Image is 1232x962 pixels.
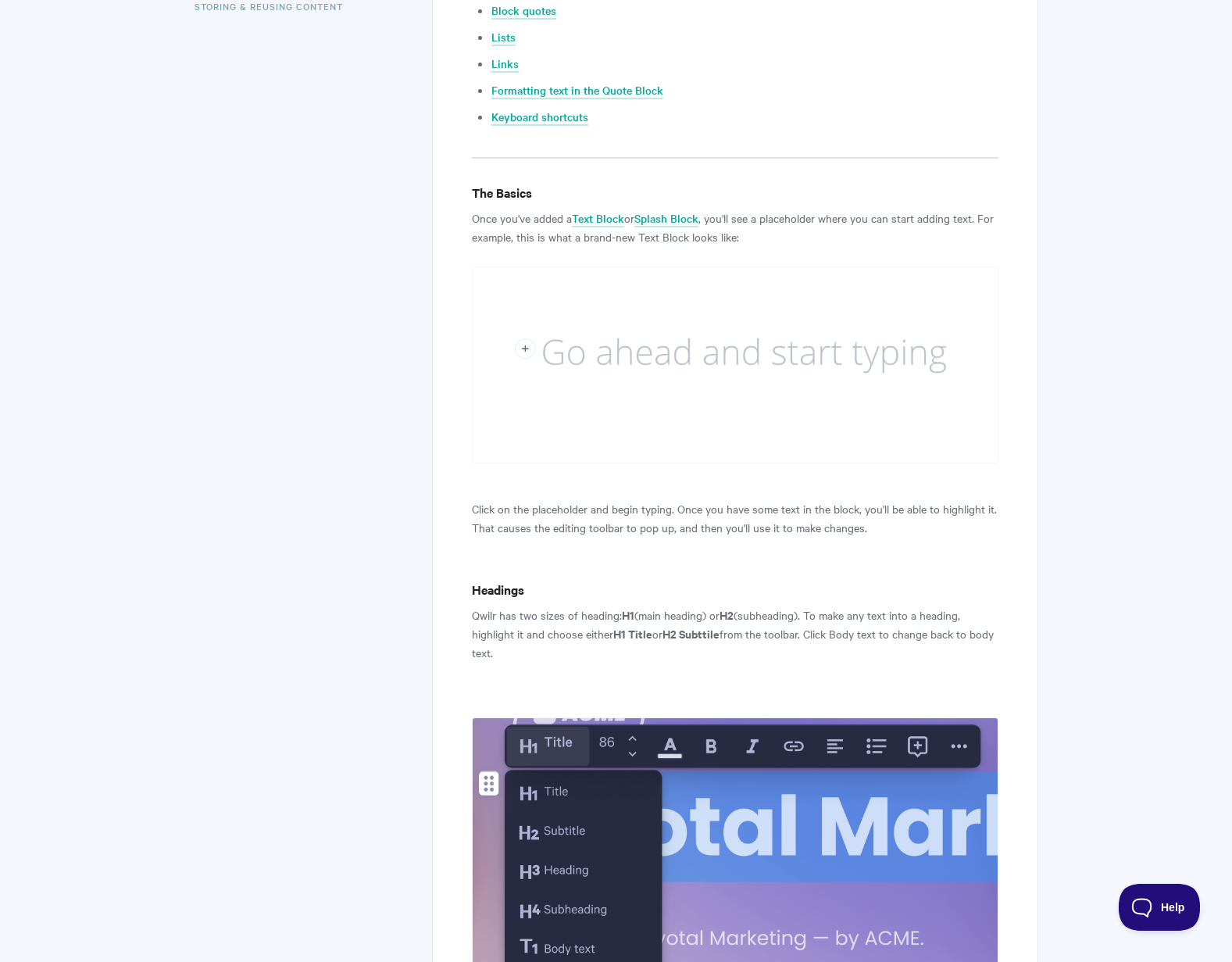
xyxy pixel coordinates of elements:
[472,499,998,537] p: Click on the placeholder and begin typing. Once you have some text in the block, you'll be able t...
[472,266,998,463] img: View of a new Text Block
[720,606,734,623] strong: H2
[491,2,556,20] a: Block quotes
[572,210,624,227] a: Text Block
[491,109,588,126] a: Keyboard shortcuts
[472,183,998,202] h4: The Basics
[491,82,663,99] a: Formatting text in the Quote Block
[634,210,698,227] a: Splash Block
[491,29,516,46] a: Lists
[662,625,720,642] strong: H2 Subttile
[472,209,998,246] p: Once you've added a or , you'll see a placeholder where you can start adding text. For example, t...
[613,625,652,642] strong: H1 Title
[491,55,519,73] a: Links
[472,580,998,599] h4: Headings
[472,606,998,662] p: Qwilr has two sizes of heading: (main heading) or (subheading). To make any text into a heading, ...
[622,606,634,623] strong: H1
[1119,884,1201,931] iframe: Toggle Customer Support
